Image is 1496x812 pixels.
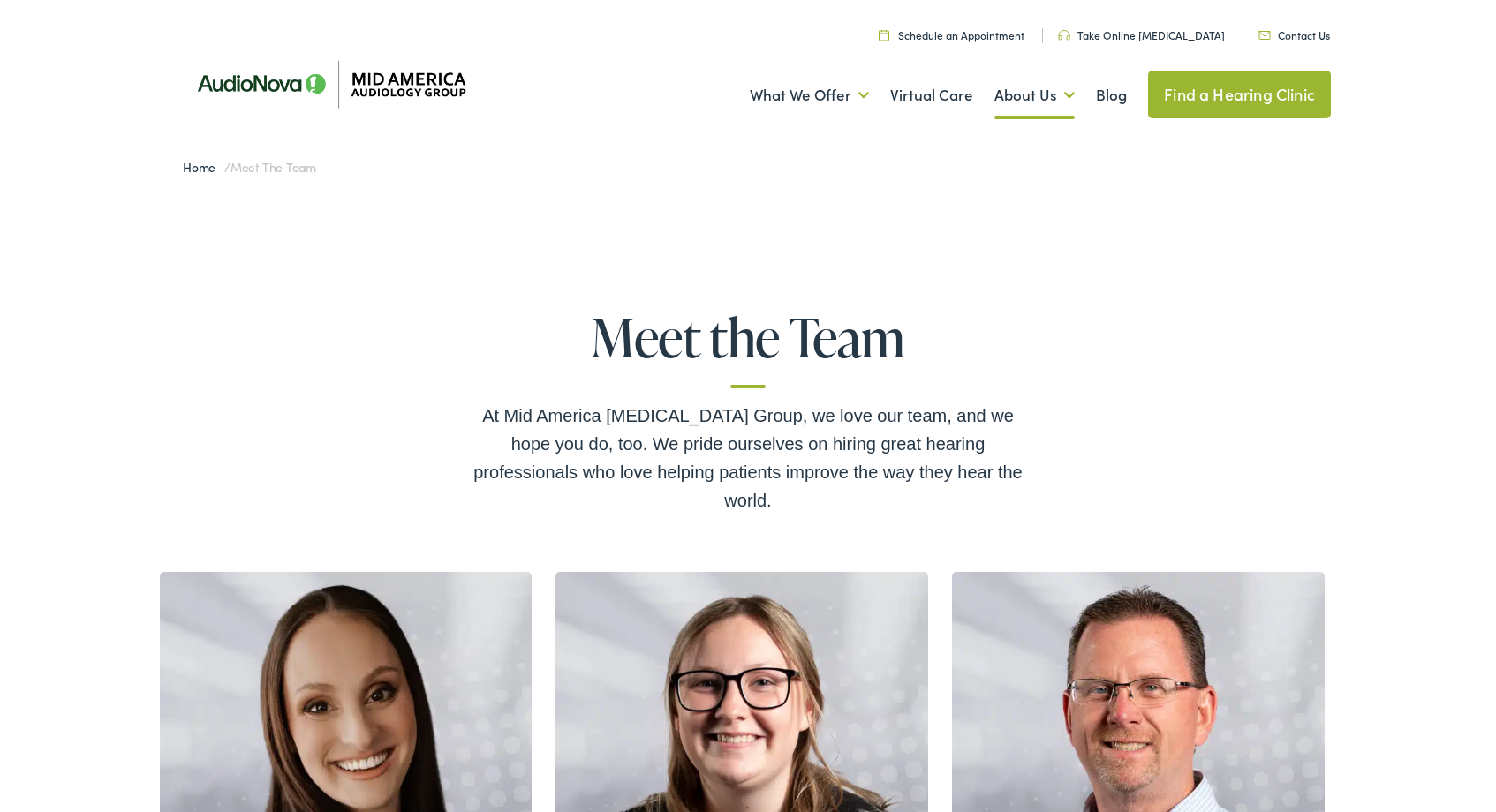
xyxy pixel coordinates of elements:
a: Virtual Care [890,63,973,128]
img: utility icon [879,29,889,41]
h1: Meet the Team [465,308,1031,388]
img: utility icon [1058,30,1070,41]
a: Schedule an Appointment [879,27,1024,42]
a: Find a Hearing Clinic [1148,71,1331,118]
a: About Us [994,63,1075,128]
span: Meet the Team [230,158,316,176]
a: Home [183,158,224,176]
a: Take Online [MEDICAL_DATA] [1058,27,1225,42]
a: What We Offer [750,63,869,128]
img: utility icon [1258,31,1271,40]
a: Contact Us [1258,27,1330,42]
a: Blog [1096,63,1127,128]
div: At Mid America [MEDICAL_DATA] Group, we love our team, and we hope you do, too. We pride ourselve... [465,402,1031,515]
span: / [183,158,316,176]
